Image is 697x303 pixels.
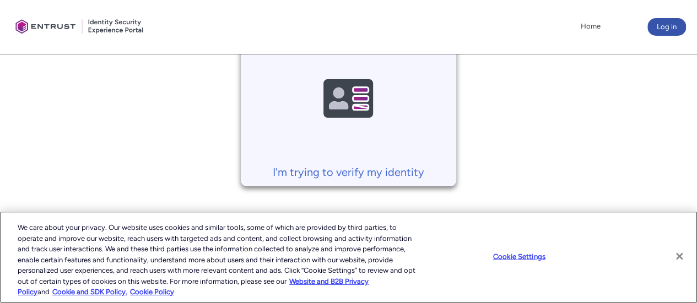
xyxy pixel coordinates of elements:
img: Contact Support [296,40,401,158]
a: Cookie Policy [130,288,174,296]
button: Cookie Settings [485,245,554,267]
div: We care about your privacy. Our website uses cookies and similar tools, some of which are provide... [18,222,418,298]
button: Log in [647,18,686,36]
a: Cookie and SDK Policy. [52,288,127,296]
button: Close [667,244,691,268]
p: I'm trying to verify my identity [246,164,451,180]
a: Home [578,18,603,35]
a: I'm trying to verify my identity [241,30,457,181]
